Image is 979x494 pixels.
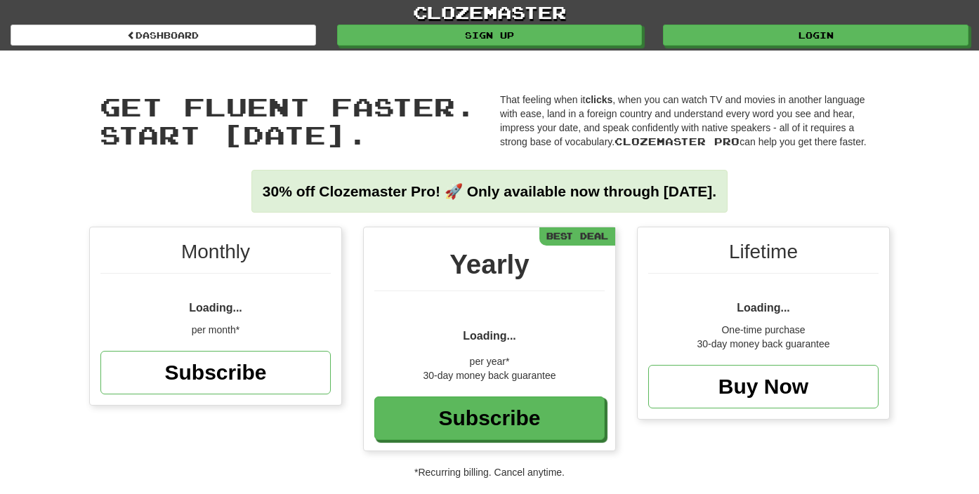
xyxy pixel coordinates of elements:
a: Login [663,25,968,46]
a: Dashboard [11,25,316,46]
span: Loading... [463,330,516,342]
div: Yearly [374,245,605,291]
a: Subscribe [100,351,331,394]
div: Lifetime [648,238,879,274]
div: per year* [374,354,605,368]
div: One-time purchase [648,323,879,337]
span: Clozemaster Pro [615,135,740,147]
a: Buy Now [648,365,879,408]
span: Loading... [189,302,242,314]
strong: 30% off Clozemaster Pro! 🚀 Only available now through [DATE]. [263,183,716,199]
a: Subscribe [374,396,605,440]
div: Monthly [100,238,331,274]
div: 30-day money back guarantee [648,337,879,351]
div: per month* [100,323,331,337]
div: 30-day money back guarantee [374,368,605,382]
a: Sign up [337,25,643,46]
span: Get fluent faster. Start [DATE]. [100,91,476,149]
div: Best Deal [539,227,615,245]
p: That feeling when it , when you can watch TV and movies in another language with ease, land in a ... [500,93,879,149]
span: Loading... [737,302,790,314]
strong: clicks [585,94,612,105]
